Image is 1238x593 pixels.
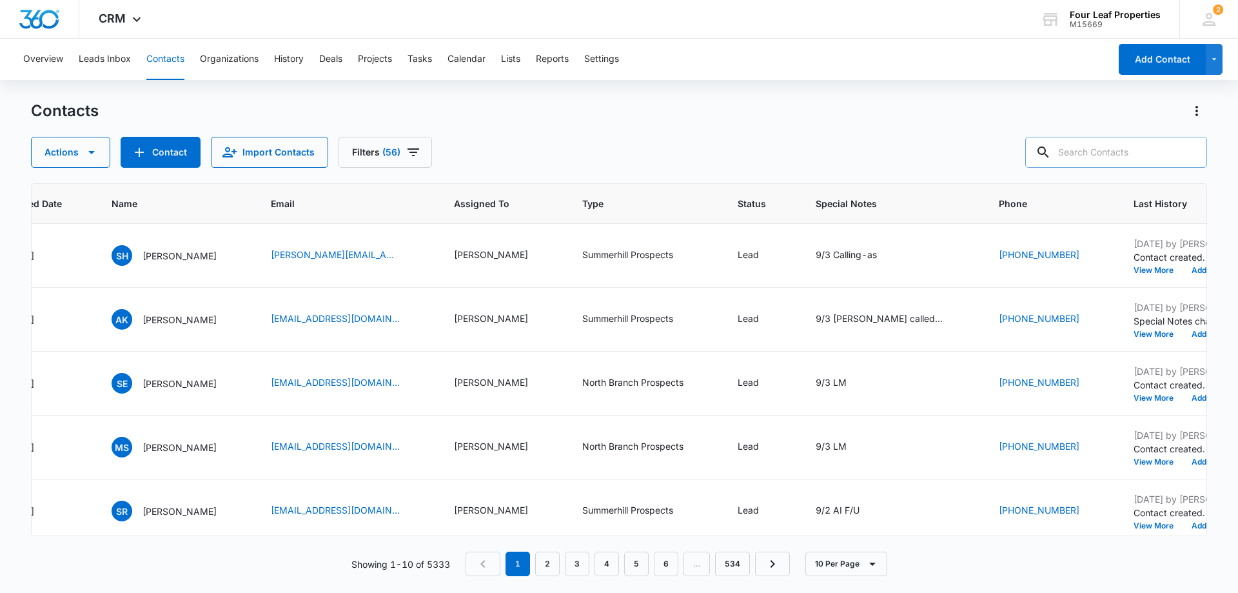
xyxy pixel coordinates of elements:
div: Status - Lead - Select to Edit Field [738,376,782,391]
div: 9/3 Calling-as [816,248,877,261]
div: Special Notes - 9/3 Calling-as - Select to Edit Field [816,248,900,263]
div: 9/3 LM [816,439,847,453]
button: Calendar [447,39,486,80]
a: [PHONE_NUMBER] [999,248,1079,261]
div: Assigned To - Kelly Mursch - Select to Edit Field [454,503,551,519]
button: View More [1134,266,1183,274]
a: Page 3 [565,552,589,576]
a: Page 2 [535,552,560,576]
nav: Pagination [466,552,790,576]
span: 2 [1213,5,1223,15]
div: 9/3 [PERSON_NAME] called in looking to rent let him know buying would be the same qualifications ... [816,312,945,325]
button: Contacts [146,39,184,80]
div: Name - Aumar Kumar - Select to Edit Field [112,309,240,330]
span: SR [112,501,132,521]
div: Phone - (407) 410-7337 - Select to Edit Field [999,248,1103,263]
button: Leads Inbox [79,39,131,80]
p: [PERSON_NAME] [142,249,217,263]
div: account id [1070,20,1161,29]
div: Email - sylvieedwards7012@gmail.com - Select to Edit Field [271,376,423,391]
span: AK [112,309,132,330]
div: 9/3 LM [816,376,847,389]
div: Status - Lead - Select to Edit Field [738,248,782,263]
div: Lead [738,439,759,453]
div: Summerhill Prospects [582,312,673,325]
p: [PERSON_NAME] [142,313,217,327]
span: Status [738,197,766,210]
div: account name [1070,10,1161,20]
span: (56) [382,148,400,157]
button: Tasks [408,39,432,80]
a: Page 4 [594,552,619,576]
button: History [274,39,304,80]
p: [PERSON_NAME] [142,505,217,518]
span: Created Date [5,197,62,210]
div: Phone - (810) 834-7833 - Select to Edit Field [999,376,1103,391]
div: Summerhill Prospects [582,248,673,261]
div: Type - Summerhill Prospects - Select to Edit Field [582,248,696,263]
button: Deals [319,39,342,80]
div: [DATE] [5,441,81,454]
div: Name - Sonya Romero - Select to Edit Field [112,501,240,521]
a: [EMAIL_ADDRESS][DOMAIN_NAME] [271,439,400,453]
div: [DATE] [5,313,81,327]
div: Special Notes - 9/3 LM - Select to Edit Field [816,376,870,391]
button: Lists [501,39,520,80]
div: Name - Sarah Hyde - Select to Edit Field [112,245,240,266]
div: Status - Lead - Select to Edit Field [738,503,782,519]
button: Import Contacts [211,137,328,168]
em: 1 [506,552,530,576]
span: SE [112,373,132,394]
div: Lead [738,376,759,389]
p: [PERSON_NAME] [142,377,217,390]
div: Assigned To - Kelly Mursch - Select to Edit Field [454,248,551,263]
div: Assigned To - Kelly Mursch - Select to Edit Field [454,312,551,327]
div: Email - queensonyat@gmail.com - Select to Edit Field [271,503,423,519]
h1: Contacts [31,101,99,121]
div: [PERSON_NAME] [454,439,528,453]
a: [PERSON_NAME][EMAIL_ADDRESS][DOMAIN_NAME] [271,248,400,261]
a: [EMAIL_ADDRESS][DOMAIN_NAME] [271,503,400,517]
div: [PERSON_NAME] [454,376,528,389]
div: Special Notes - 9/3 aumar called in looking to rent let him know buying would be the same qualifi... [816,312,968,327]
button: Projects [358,39,392,80]
a: Page 6 [654,552,678,576]
button: Add Contact [1119,44,1206,75]
button: View More [1134,458,1183,466]
div: Phone - (810) 322-0840 - Select to Edit Field [999,439,1103,455]
div: Email - kumarbebashish1@gmail.com - Select to Edit Field [271,312,423,327]
div: Special Notes - 9/3 LM - Select to Edit Field [816,439,870,455]
div: Type - North Branch Prospects - Select to Edit Field [582,439,707,455]
a: [EMAIL_ADDRESS][DOMAIN_NAME] [271,312,400,325]
a: Next Page [755,552,790,576]
button: Add Contact [121,137,201,168]
button: Organizations [200,39,259,80]
button: Reports [536,39,569,80]
a: Page 534 [715,552,750,576]
a: [PHONE_NUMBER] [999,503,1079,517]
p: [PERSON_NAME] [142,441,217,454]
span: Assigned To [454,197,533,210]
span: Type [582,197,688,210]
div: Lead [738,312,759,325]
button: View More [1134,394,1183,402]
div: Type - Summerhill Prospects - Select to Edit Field [582,503,696,519]
div: Phone - (989) 560-3420 - Select to Edit Field [999,503,1103,519]
input: Search Contacts [1025,137,1207,168]
button: View More [1134,330,1183,338]
span: Name [112,197,221,210]
div: North Branch Prospects [582,439,683,453]
div: [DATE] [5,249,81,263]
div: notifications count [1213,5,1223,15]
button: Settings [584,39,619,80]
div: 9/2 AI F/U [816,503,860,517]
div: Lead [738,503,759,517]
button: 10 Per Page [805,552,887,576]
div: [DATE] [5,505,81,518]
p: Showing 1-10 of 5333 [351,558,450,571]
button: Overview [23,39,63,80]
div: Name - Sylvestra Edwards - Select to Edit Field [112,373,240,394]
div: [DATE] [5,377,81,390]
span: Phone [999,197,1084,210]
a: [PHONE_NUMBER] [999,376,1079,389]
